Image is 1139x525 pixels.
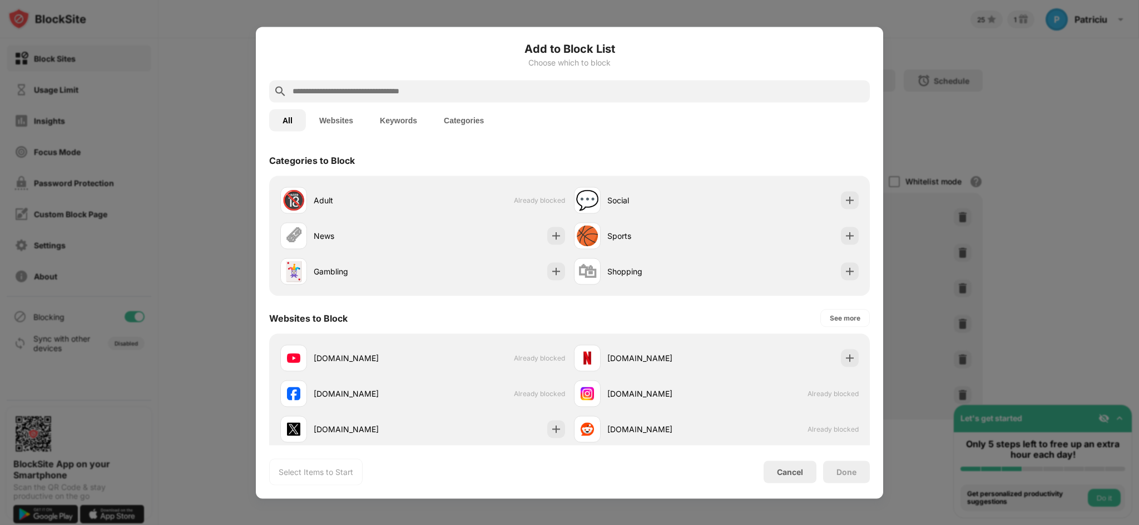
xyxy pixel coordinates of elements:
div: Websites to Block [269,312,348,323]
div: [DOMAIN_NAME] [314,388,423,399]
div: 🏀 [576,224,599,247]
span: Already blocked [514,354,565,362]
img: favicons [287,422,300,436]
div: Shopping [607,266,716,277]
div: 💬 [576,189,599,212]
img: favicons [287,351,300,364]
img: favicons [581,387,594,400]
div: [DOMAIN_NAME] [314,423,423,435]
span: Already blocked [808,389,859,398]
div: Categories to Block [269,154,355,166]
div: Gambling [314,266,423,277]
div: Choose which to block [269,58,870,67]
span: Already blocked [514,196,565,204]
button: Categories [430,109,497,131]
img: favicons [581,422,594,436]
img: search.svg [274,84,287,98]
div: 🔞 [282,189,305,212]
div: News [314,230,423,242]
div: 🗞 [284,224,303,247]
div: Sports [607,230,716,242]
div: 🛍 [578,260,597,283]
span: Already blocked [514,389,565,398]
button: Keywords [367,109,430,131]
div: Select Items to Start [279,466,353,477]
div: [DOMAIN_NAME] [607,423,716,435]
div: Adult [314,194,423,206]
h6: Add to Block List [269,40,870,57]
div: [DOMAIN_NAME] [607,388,716,399]
div: [DOMAIN_NAME] [314,352,423,364]
button: All [269,109,306,131]
button: Websites [306,109,367,131]
div: Cancel [777,467,803,477]
div: See more [830,312,860,323]
img: favicons [287,387,300,400]
div: 🃏 [282,260,305,283]
img: favicons [581,351,594,364]
div: Done [836,467,856,476]
span: Already blocked [808,425,859,433]
div: [DOMAIN_NAME] [607,352,716,364]
div: Social [607,194,716,206]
